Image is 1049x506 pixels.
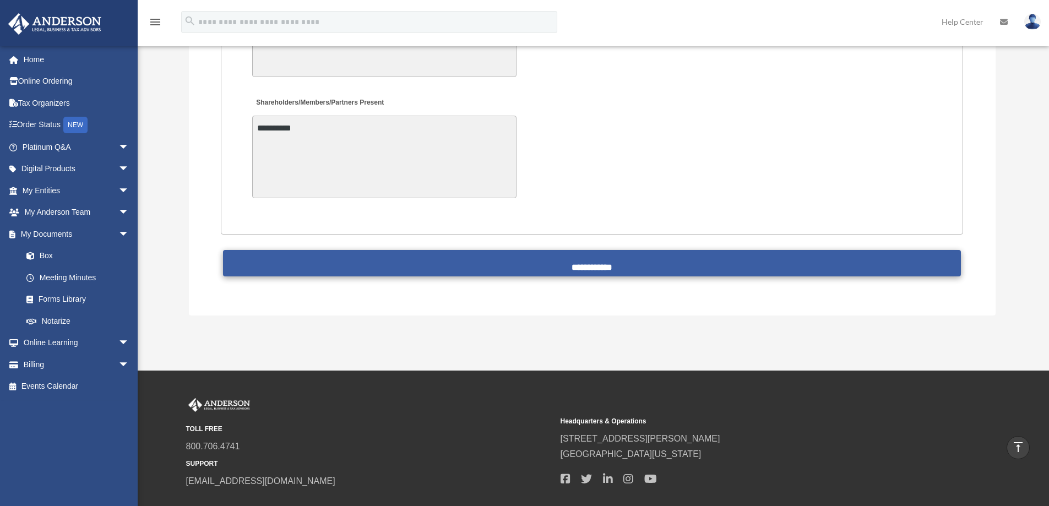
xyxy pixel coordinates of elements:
[118,223,140,246] span: arrow_drop_down
[8,202,146,224] a: My Anderson Teamarrow_drop_down
[8,70,146,93] a: Online Ordering
[8,114,146,137] a: Order StatusNEW
[15,310,146,332] a: Notarize
[1012,440,1025,454] i: vertical_align_top
[15,266,140,289] a: Meeting Minutes
[561,434,720,443] a: [STREET_ADDRESS][PERSON_NAME]
[184,15,196,27] i: search
[186,458,553,470] small: SUPPORT
[15,289,146,311] a: Forms Library
[186,476,335,486] a: [EMAIL_ADDRESS][DOMAIN_NAME]
[15,245,146,267] a: Box
[186,423,553,435] small: TOLL FREE
[8,92,146,114] a: Tax Organizers
[252,96,387,111] label: Shareholders/Members/Partners Present
[561,449,702,459] a: [GEOGRAPHIC_DATA][US_STATE]
[118,158,140,181] span: arrow_drop_down
[149,19,162,29] a: menu
[63,117,88,133] div: NEW
[1024,14,1041,30] img: User Pic
[118,353,140,376] span: arrow_drop_down
[118,179,140,202] span: arrow_drop_down
[8,179,146,202] a: My Entitiesarrow_drop_down
[8,376,146,398] a: Events Calendar
[8,136,146,158] a: Platinum Q&Aarrow_drop_down
[186,398,252,412] img: Anderson Advisors Platinum Portal
[118,136,140,159] span: arrow_drop_down
[186,442,240,451] a: 800.706.4741
[8,332,146,354] a: Online Learningarrow_drop_down
[8,158,146,180] a: Digital Productsarrow_drop_down
[118,202,140,224] span: arrow_drop_down
[1007,436,1030,459] a: vertical_align_top
[149,15,162,29] i: menu
[118,332,140,355] span: arrow_drop_down
[561,416,927,427] small: Headquarters & Operations
[5,13,105,35] img: Anderson Advisors Platinum Portal
[8,48,146,70] a: Home
[8,353,146,376] a: Billingarrow_drop_down
[8,223,146,245] a: My Documentsarrow_drop_down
